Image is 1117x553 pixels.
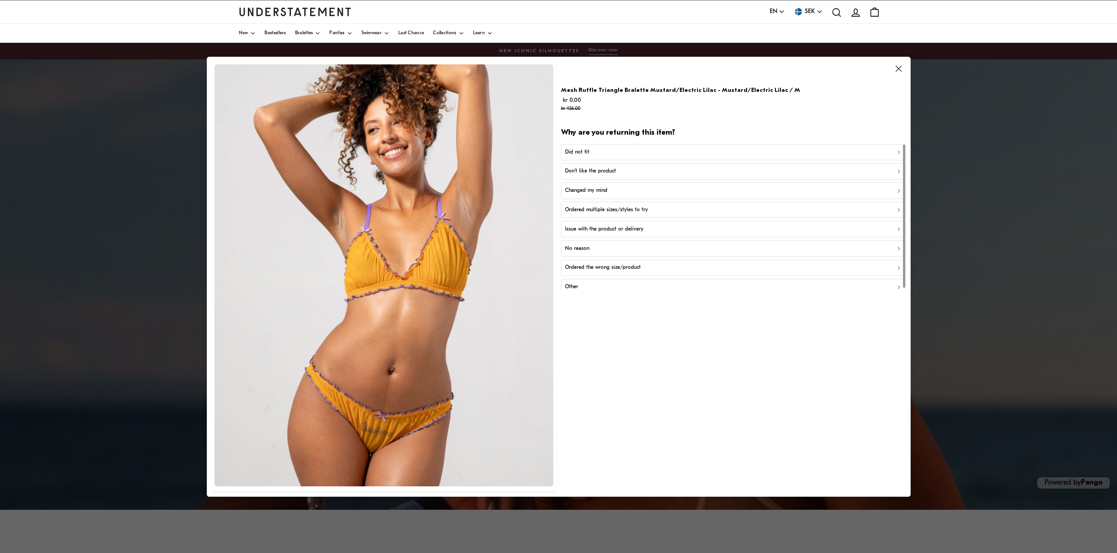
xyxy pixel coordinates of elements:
[565,263,640,272] p: Ordered the wrong size/product
[565,167,615,176] p: Don't like the product
[361,31,382,36] span: Swimwear
[794,7,823,17] button: SEK
[561,144,906,160] button: Did not fit
[565,283,578,291] p: Other
[214,64,553,486] img: MUME-BRA-034.jpg
[295,31,313,36] span: Bralettes
[561,106,580,111] strike: kr 456.00
[561,259,906,276] button: Ordered the wrong size/product
[770,7,777,17] span: EN
[239,8,351,16] a: Understatement Homepage
[433,31,456,36] span: Collections
[329,24,352,43] a: Panties
[561,128,906,138] h2: Why are you returning this item?
[433,24,464,43] a: Collections
[565,244,589,253] p: No reason
[398,24,424,43] a: Last Chance
[561,279,906,295] button: Other
[239,24,256,43] a: New
[239,31,248,36] span: New
[473,31,485,36] span: Learn
[561,182,906,199] button: Changed my mind
[329,31,344,36] span: Panties
[295,24,321,43] a: Bralettes
[361,24,389,43] a: Swimwear
[473,24,493,43] a: Learn
[561,240,906,257] button: No reason
[264,31,286,36] span: Bestsellers
[398,31,424,36] span: Last Chance
[561,163,906,179] button: Don't like the product
[770,7,785,17] button: EN
[805,7,815,17] span: SEK
[565,225,643,234] p: Issue with the product or delivery
[561,85,800,95] p: Mesh Ruffle Triangle Bralette Mustard/Electric Lilac - Mustard/Electric Lilac / M
[264,24,286,43] a: Bestsellers
[565,186,607,195] p: Changed my mind
[561,95,800,113] p: kr 0.00
[565,206,647,214] p: Ordered multiple sizes/styles to try
[565,148,589,156] p: Did not fit
[561,202,906,218] button: Ordered multiple sizes/styles to try
[561,221,906,237] button: Issue with the product or delivery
